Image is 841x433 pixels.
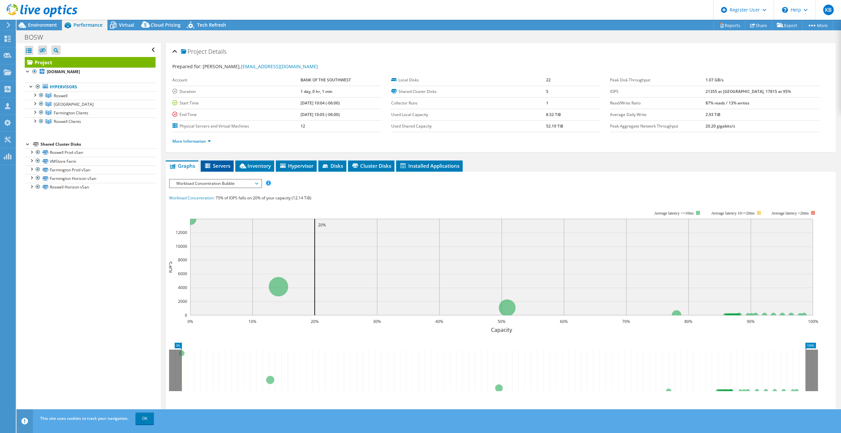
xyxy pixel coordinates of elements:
span: Environment [28,22,57,28]
a: More Information [172,138,211,144]
text: 100% [808,319,818,324]
span: Graphs [169,162,195,169]
b: 20.20 gigabits/s [706,123,735,129]
label: Peak Aggregate Network Throughput [610,123,705,130]
a: Farmington Clients [25,108,156,117]
span: Workload Concentration Bubble [173,180,258,188]
b: 2.93 TiB [706,112,720,117]
b: 12 [301,123,305,129]
svg: \n [782,7,788,13]
label: Collector Runs [391,100,546,106]
text: 70% [622,319,630,324]
b: 1 [546,100,548,106]
b: [DATE] 10:05 (-06:00) [301,112,340,117]
a: Roswell Clients [25,117,156,126]
label: Physical Servers and Virtual Machines [172,123,301,130]
text: 10% [248,319,256,324]
tspan: Average latency <=10ms [654,211,694,216]
span: Roswell [54,93,68,99]
tspan: Average latency 10<=20ms [711,211,755,216]
b: 1.07 GB/s [706,77,724,83]
b: BANK OF THE SOUTHWEST [301,77,351,83]
span: This site uses cookies to track your navigation. [40,416,129,421]
text: 0 [185,312,187,318]
b: 8.52 TiB [546,112,561,117]
div: Shared Cluster Disks [41,140,156,148]
span: KB [823,5,834,15]
label: End Time [172,111,301,118]
text: 30% [373,319,381,324]
span: 75% of IOPS falls on 20% of your capacity (12.14 TiB) [216,195,311,201]
b: 5 [546,89,548,94]
label: Prepared for: [172,63,202,70]
span: Project [181,48,207,55]
span: Servers [204,162,230,169]
text: 40% [435,319,443,324]
span: Cluster Disks [351,162,391,169]
span: Virtual [119,22,134,28]
span: Disks [322,162,343,169]
a: [EMAIL_ADDRESS][DOMAIN_NAME] [241,63,318,70]
span: Cloud Pricing [151,22,181,28]
span: Details [208,47,226,55]
span: Workload Concentration: [169,195,215,201]
a: Roswell [25,91,156,100]
text: 4000 [178,285,187,290]
label: Local Disks [391,77,546,83]
span: [PERSON_NAME], [203,63,318,70]
a: [DOMAIN_NAME] [25,68,156,76]
label: Peak Disk Throughput [610,77,705,83]
b: 22 [546,77,551,83]
span: Hypervisor [279,162,313,169]
a: Hypervisors [25,83,156,91]
text: 90% [747,319,755,324]
span: Farmington Clients [54,110,88,116]
span: Tech Refresh [197,22,226,28]
label: Read/Write Ratio [610,100,705,106]
a: More [802,20,833,30]
a: Reports [714,20,745,30]
text: Average latency >20ms [771,211,809,216]
text: 10000 [176,244,187,249]
text: 2000 [178,299,187,304]
a: Farmington Prod vSan [25,165,156,174]
b: 87% reads / 13% writes [706,100,749,106]
text: 6000 [178,271,187,276]
text: 0% [187,319,193,324]
text: 8000 [178,257,187,263]
label: Start Time [172,100,301,106]
a: Export [772,20,802,30]
label: Account [172,77,301,83]
h1: BOSW [21,34,53,41]
span: Performance [73,22,102,28]
label: Used Shared Capacity [391,123,546,130]
a: Farmington [25,100,156,108]
span: Installed Applications [399,162,459,169]
b: 1 day, 0 hr, 1 min [301,89,333,94]
a: VMStore Farm [25,157,156,165]
a: Share [745,20,772,30]
label: Average Daily Write [610,111,705,118]
b: [DOMAIN_NAME] [47,69,80,74]
label: IOPS [610,88,705,95]
span: Roswell Clients [54,119,81,124]
b: [DATE] 10:04 (-06:00) [301,100,340,106]
span: [GEOGRAPHIC_DATA] [54,101,94,107]
text: IOPS [166,261,174,273]
text: 80% [684,319,692,324]
text: 12000 [176,230,187,235]
b: 21355 at [GEOGRAPHIC_DATA], 17815 at 95% [706,89,791,94]
a: Roswell Prod vSan [25,148,156,157]
span: Inventory [239,162,271,169]
a: Farmington Horizon vSan [25,174,156,183]
text: Capacity [491,326,512,333]
b: 52.19 TiB [546,123,563,129]
label: Shared Cluster Disks [391,88,546,95]
label: Used Local Capacity [391,111,546,118]
a: OK [135,413,154,424]
text: 60% [560,319,568,324]
text: 50% [498,319,506,324]
a: Roswell Horizon vSan [25,183,156,191]
text: 20% [311,319,319,324]
a: Project [25,57,156,68]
